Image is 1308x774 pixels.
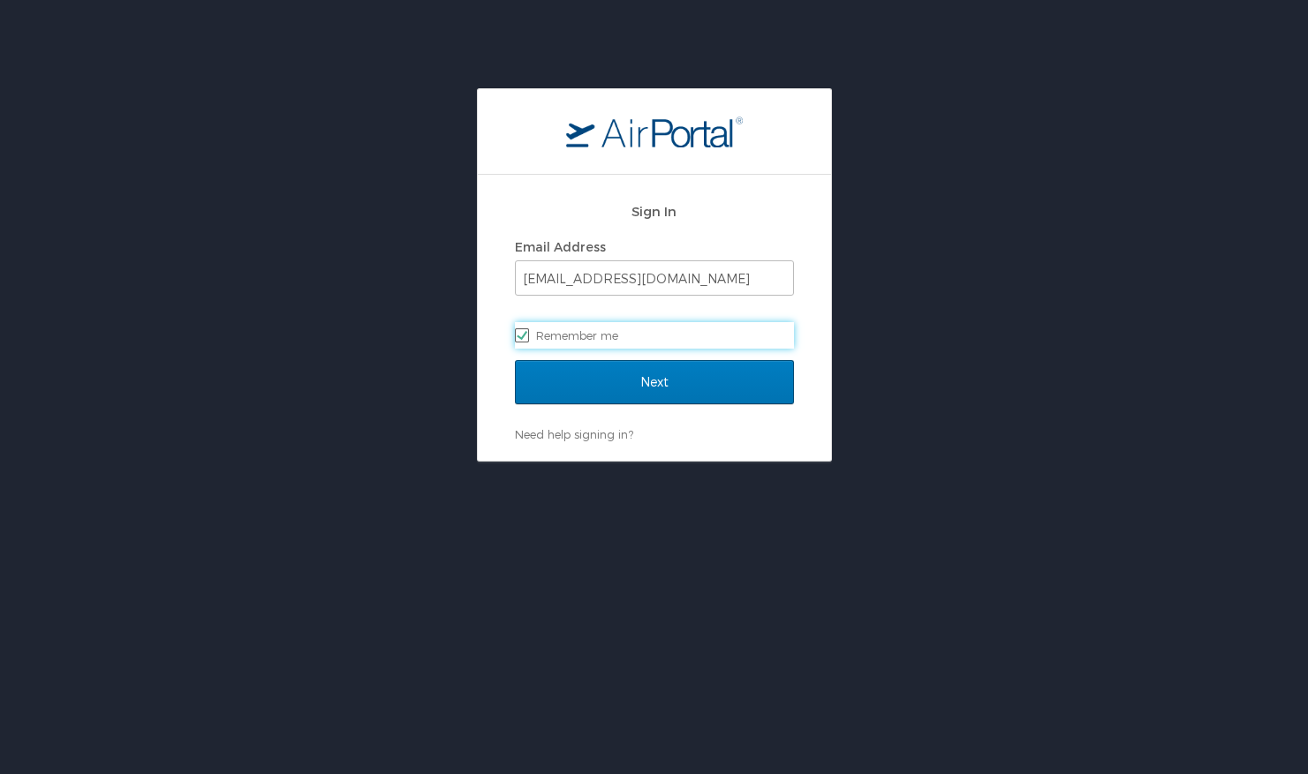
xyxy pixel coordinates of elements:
[566,116,743,147] img: logo
[515,322,794,349] label: Remember me
[515,201,794,222] h2: Sign In
[515,427,633,441] a: Need help signing in?
[515,239,606,254] label: Email Address
[515,360,794,404] input: Next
